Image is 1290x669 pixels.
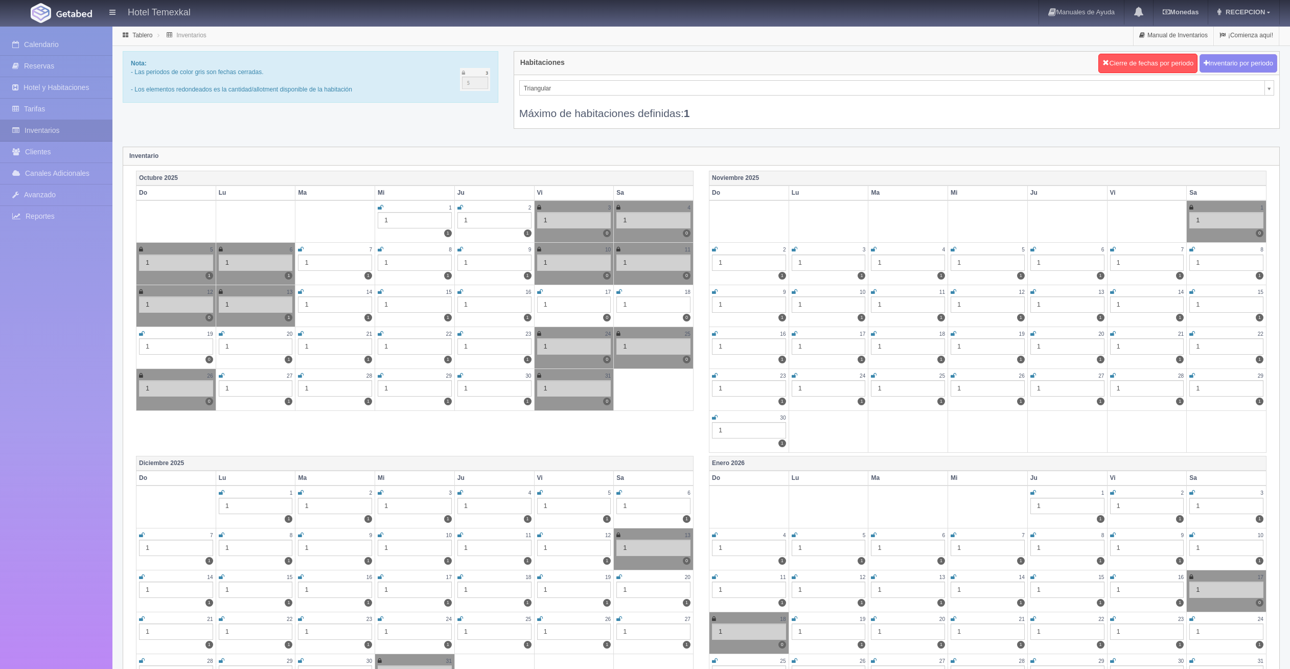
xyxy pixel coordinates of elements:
[460,68,490,91] img: cutoff.png
[1189,212,1263,228] div: 1
[1214,26,1279,45] a: ¡Comienza aquí!
[444,641,452,649] label: 1
[285,557,292,565] label: 1
[778,641,786,649] label: 0
[1097,557,1104,565] label: 1
[616,540,690,556] div: 1
[603,641,611,649] label: 1
[205,356,213,363] label: 0
[364,398,372,405] label: 1
[1098,54,1197,73] button: Cierre de fechas por periodo
[205,272,213,280] label: 1
[366,289,372,295] small: 14
[616,624,690,640] div: 1
[1176,557,1184,565] label: 1
[378,296,452,313] div: 1
[685,289,690,295] small: 18
[792,255,866,271] div: 1
[219,540,293,556] div: 1
[537,338,611,355] div: 1
[1019,289,1024,295] small: 12
[783,289,786,295] small: 9
[1110,338,1184,355] div: 1
[1189,338,1263,355] div: 1
[524,515,532,523] label: 1
[605,331,611,337] small: 24
[364,557,372,565] label: 1
[454,186,534,200] th: Ju
[858,398,865,405] label: 1
[364,515,372,523] label: 1
[1030,338,1104,355] div: 1
[1176,314,1184,321] label: 1
[871,380,945,397] div: 1
[525,289,531,295] small: 16
[683,272,690,280] label: 0
[285,314,292,321] label: 1
[457,498,532,514] div: 1
[603,314,611,321] label: 0
[1110,380,1184,397] div: 1
[1110,540,1184,556] div: 1
[444,229,452,237] label: 1
[1030,624,1104,640] div: 1
[139,338,213,355] div: 1
[937,557,945,565] label: 1
[1258,289,1263,295] small: 15
[603,557,611,565] label: 1
[285,641,292,649] label: 1
[863,247,866,252] small: 3
[951,624,1025,640] div: 1
[1256,272,1263,280] label: 1
[939,289,945,295] small: 11
[712,296,786,313] div: 1
[603,356,611,363] label: 0
[285,272,292,280] label: 1
[951,380,1025,397] div: 1
[537,380,611,397] div: 1
[287,331,292,337] small: 20
[537,540,611,556] div: 1
[792,338,866,355] div: 1
[1110,582,1184,598] div: 1
[378,582,452,598] div: 1
[712,540,786,556] div: 1
[205,599,213,607] label: 1
[528,205,532,211] small: 2
[537,255,611,271] div: 1
[31,3,51,23] img: Getabed
[216,186,295,200] th: Lu
[446,289,451,295] small: 15
[871,540,945,556] div: 1
[1017,356,1025,363] label: 1
[948,186,1028,200] th: Mi
[683,641,690,649] label: 1
[444,356,452,363] label: 1
[1110,296,1184,313] div: 1
[616,582,690,598] div: 1
[1189,624,1263,640] div: 1
[1097,314,1104,321] label: 1
[520,59,565,66] h4: Habitaciones
[605,247,611,252] small: 10
[1097,356,1104,363] label: 1
[608,205,611,211] small: 3
[219,338,293,355] div: 1
[524,641,532,649] label: 1
[1030,582,1104,598] div: 1
[871,255,945,271] div: 1
[1189,498,1263,514] div: 1
[1097,515,1104,523] label: 1
[1097,272,1104,280] label: 1
[537,624,611,640] div: 1
[298,338,372,355] div: 1
[871,624,945,640] div: 1
[449,205,452,211] small: 1
[603,229,611,237] label: 0
[378,498,452,514] div: 1
[792,540,866,556] div: 1
[858,272,865,280] label: 1
[139,380,213,397] div: 1
[534,186,614,200] th: Vi
[1163,8,1199,16] b: Monedas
